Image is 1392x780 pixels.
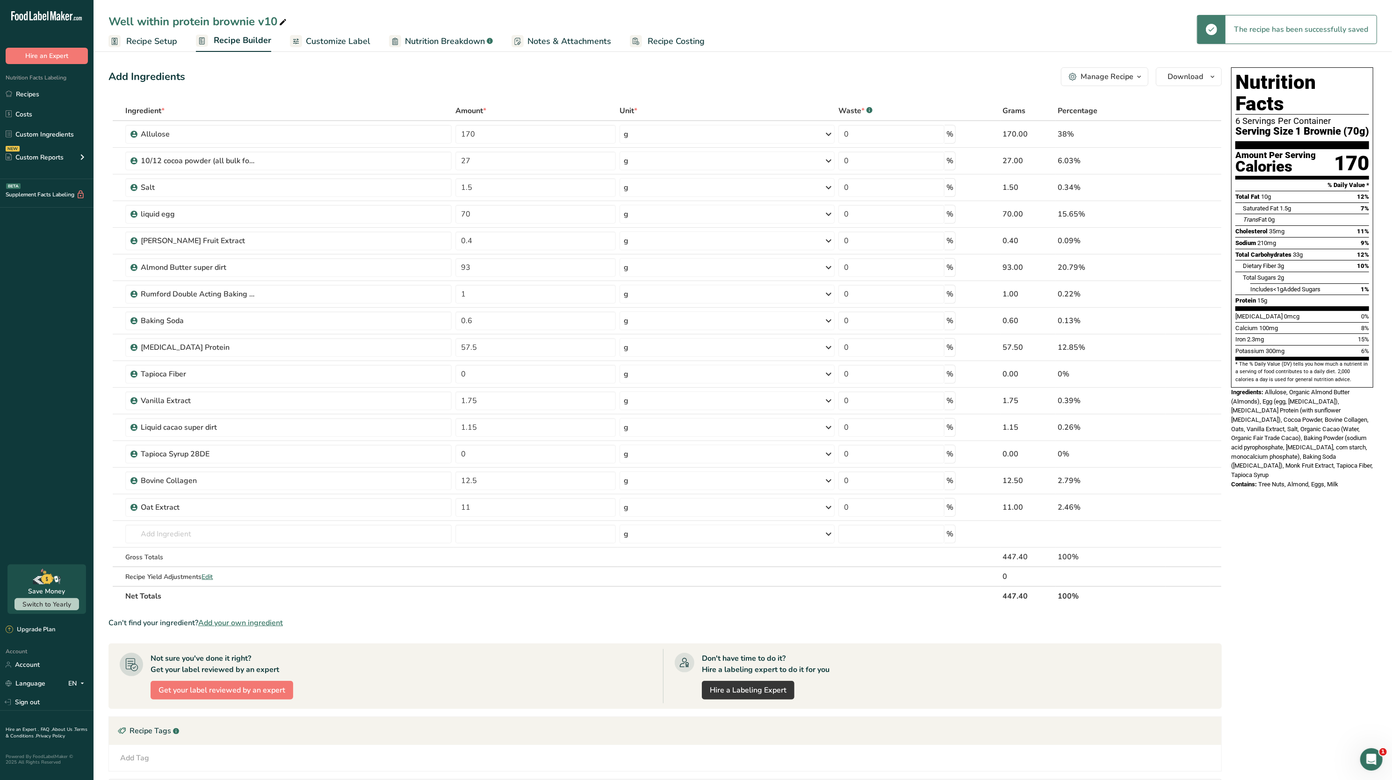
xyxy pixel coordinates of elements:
span: 10g [1261,193,1271,200]
div: 0.60 [1003,315,1054,326]
input: Add Ingredient [125,525,452,543]
div: Salt [141,182,258,193]
span: 2.3mg [1247,336,1264,343]
span: 12% [1357,251,1369,258]
span: 3g [1277,262,1284,269]
span: 2g [1277,274,1284,281]
div: g [624,448,628,460]
div: Calories [1235,160,1316,173]
div: 6.03% [1058,155,1164,166]
span: 0mcg [1284,313,1299,320]
span: Protein [1235,297,1256,304]
div: NEW [6,146,20,152]
div: g [624,315,628,326]
span: Cholesterol [1235,228,1268,235]
a: Recipe Builder [196,30,271,52]
span: 15% [1358,336,1369,343]
div: Tapioca Fiber [141,368,258,380]
span: 1 [1379,748,1387,756]
span: 9% [1361,239,1369,246]
span: 1% [1361,286,1369,293]
div: Amount Per Serving [1235,151,1316,160]
div: 10/12 cocoa powder (all bulk foods) [141,155,258,166]
button: Manage Recipe [1061,67,1148,86]
div: [PERSON_NAME] Fruit Extract [141,235,258,246]
div: 0.09% [1058,235,1164,246]
div: Waste [838,105,873,116]
div: g [624,262,628,273]
div: The recipe has been successfully saved [1226,15,1377,43]
div: 0.39% [1058,395,1164,406]
div: Powered By FoodLabelMaker © 2025 All Rights Reserved [6,754,88,765]
span: Download [1168,71,1203,82]
div: Gross Totals [125,552,452,562]
span: 8% [1361,325,1369,332]
button: Hire an Expert [6,48,88,64]
div: 0% [1058,448,1164,460]
div: g [624,502,628,513]
span: 6% [1361,347,1369,354]
a: Language [6,675,45,692]
a: FAQ . [41,726,52,733]
span: Total Fat [1235,193,1260,200]
span: Recipe Costing [648,35,705,48]
div: Almond Butter super dirt [141,262,258,273]
span: Grams [1003,105,1025,116]
span: Serving Size [1235,126,1293,137]
div: g [624,182,628,193]
div: 170.00 [1003,129,1054,140]
button: Download [1156,67,1222,86]
span: 1.5g [1280,205,1291,212]
span: 0% [1361,313,1369,320]
span: 15g [1257,297,1267,304]
div: Tapioca Syrup 28DE [141,448,258,460]
span: Saturated Fat [1243,205,1278,212]
span: Unit [620,105,637,116]
span: 7% [1361,205,1369,212]
span: Total Carbohydrates [1235,251,1291,258]
div: 0.13% [1058,315,1164,326]
div: g [624,289,628,300]
div: 11.00 [1003,502,1054,513]
th: 447.40 [1001,586,1056,606]
a: Recipe Costing [630,31,705,52]
div: g [624,209,628,220]
a: Terms & Conditions . [6,726,87,739]
div: Baking Soda [141,315,258,326]
span: 12% [1357,193,1369,200]
div: Don't have time to do it? Hire a labeling expert to do it for you [702,653,829,675]
div: Upgrade Plan [6,625,55,635]
span: Amount [455,105,486,116]
span: 11% [1357,228,1369,235]
span: Add your own ingredient [198,617,283,628]
div: Bovine Collagen [141,475,258,486]
div: 57.50 [1003,342,1054,353]
div: Add Ingredients [108,69,185,85]
span: Contains: [1231,481,1257,488]
span: 10% [1357,262,1369,269]
span: 0g [1268,216,1275,223]
div: 12.50 [1003,475,1054,486]
div: g [624,422,628,433]
a: Hire a Labeling Expert [702,681,794,700]
div: 170 [1334,151,1369,176]
div: Oat Extract [141,502,258,513]
span: Customize Label [306,35,370,48]
div: 1.00 [1003,289,1054,300]
span: Tree Nuts, Almond, Eggs, Milk [1258,481,1338,488]
div: EN [68,678,88,689]
div: Vanilla Extract [141,395,258,406]
button: Get your label reviewed by an expert [151,681,293,700]
div: Manage Recipe [1081,71,1133,82]
span: Nutrition Breakdown [405,35,485,48]
div: 1.75 [1003,395,1054,406]
div: 27.00 [1003,155,1054,166]
div: Allulose [141,129,258,140]
span: Ingredients: [1231,389,1263,396]
a: About Us . [52,726,74,733]
span: Recipe Builder [214,34,271,47]
span: Percentage [1058,105,1097,116]
div: Add Tag [120,752,149,764]
div: Can't find your ingredient? [108,617,1222,628]
span: Total Sugars [1243,274,1276,281]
